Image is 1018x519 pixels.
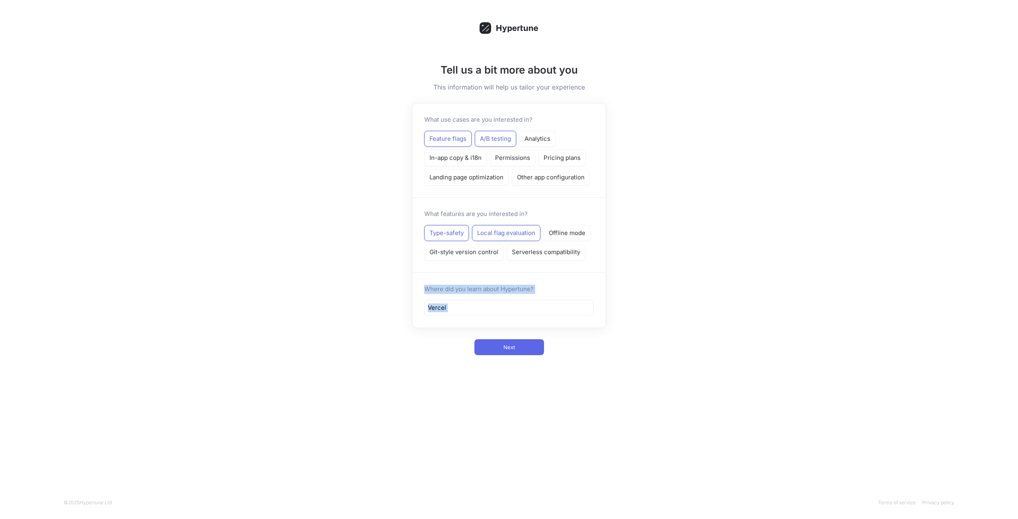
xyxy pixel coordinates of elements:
p: A/B testing [480,134,511,144]
p: Where did you learn about Hypertune? [424,285,594,294]
p: Git-style version control [429,248,498,257]
h1: Tell us a bit more about you [412,62,606,78]
input: e.g. Google [428,303,590,313]
p: What use cases are you interested in? [424,115,532,124]
a: Terms of service [878,500,916,505]
div: © 2025 Hypertune Ltd [64,499,112,506]
p: Landing page optimization [429,173,503,182]
p: Feature flags [429,134,466,144]
p: In-app copy & i18n [429,154,482,163]
p: Offline mode [549,229,585,238]
p: Local flag evaluation [477,229,535,238]
p: Type-safety [429,229,464,238]
p: What features are you interested in? [424,210,528,219]
p: Serverless compatibility [512,248,580,257]
p: Permissions [495,154,530,163]
p: Pricing plans [544,154,581,163]
span: Next [503,345,515,350]
p: Analytics [525,134,550,144]
a: Privacy policy [922,500,954,505]
h5: This information will help us tailor your experience [412,82,606,92]
p: Other app configuration [517,173,585,182]
button: Next [474,339,544,355]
